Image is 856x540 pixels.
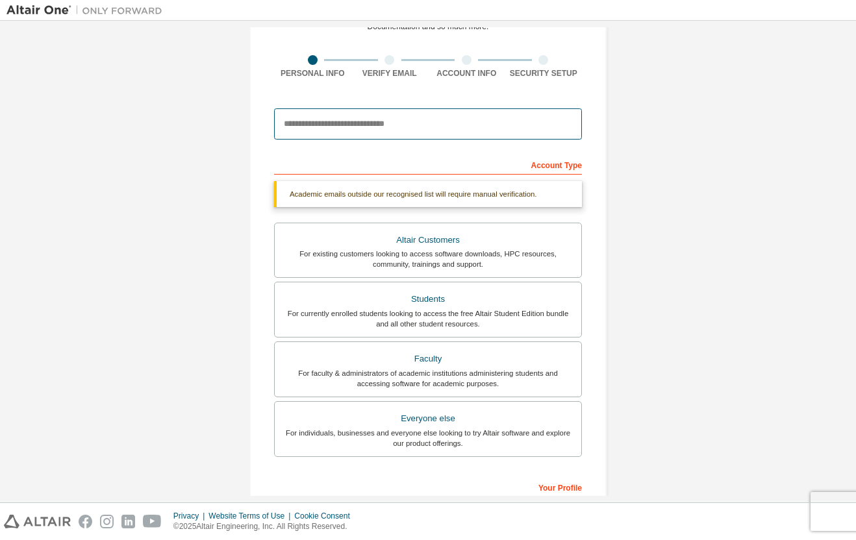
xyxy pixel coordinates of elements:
[428,68,505,79] div: Account Info
[208,511,294,521] div: Website Terms of Use
[274,476,582,497] div: Your Profile
[100,515,114,528] img: instagram.svg
[173,521,358,532] p: © 2025 Altair Engineering, Inc. All Rights Reserved.
[294,511,357,521] div: Cookie Consent
[283,249,573,269] div: For existing customers looking to access software downloads, HPC resources, community, trainings ...
[274,68,351,79] div: Personal Info
[283,410,573,428] div: Everyone else
[121,515,135,528] img: linkedin.svg
[6,4,169,17] img: Altair One
[283,231,573,249] div: Altair Customers
[274,154,582,175] div: Account Type
[283,428,573,448] div: For individuals, businesses and everyone else looking to try Altair software and explore our prod...
[173,511,208,521] div: Privacy
[283,290,573,308] div: Students
[4,515,71,528] img: altair_logo.svg
[79,515,92,528] img: facebook.svg
[283,368,573,389] div: For faculty & administrators of academic institutions administering students and accessing softwa...
[283,308,573,329] div: For currently enrolled students looking to access the free Altair Student Edition bundle and all ...
[351,68,429,79] div: Verify Email
[283,350,573,368] div: Faculty
[505,68,583,79] div: Security Setup
[143,515,162,528] img: youtube.svg
[274,181,582,207] div: Academic emails outside our recognised list will require manual verification.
